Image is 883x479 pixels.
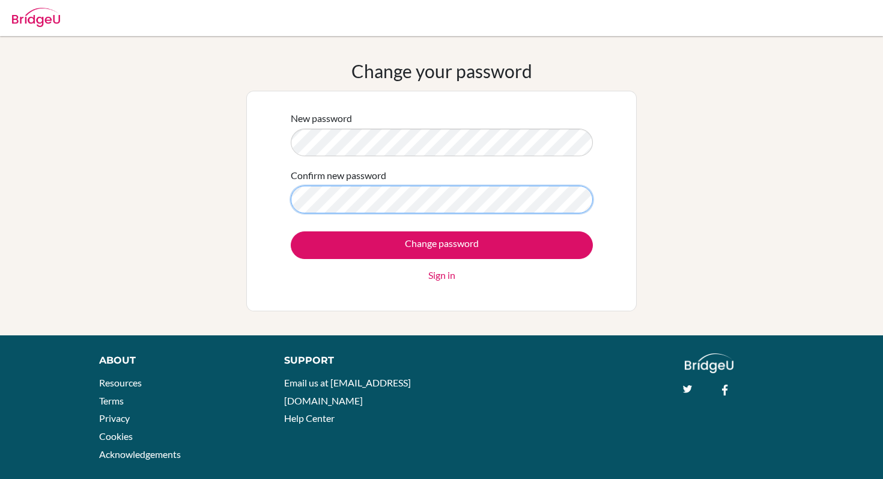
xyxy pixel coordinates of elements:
[99,412,130,424] a: Privacy
[428,268,455,282] a: Sign in
[291,231,593,259] input: Change password
[99,430,133,442] a: Cookies
[284,377,411,406] a: Email us at [EMAIL_ADDRESS][DOMAIN_NAME]
[685,353,733,373] img: logo_white@2x-f4f0deed5e89b7ecb1c2cc34c3e3d731f90f0f143d5ea2071677605dd97b5244.png
[99,395,124,406] a: Terms
[291,168,386,183] label: Confirm new password
[291,111,352,126] label: New password
[99,353,257,368] div: About
[12,8,60,27] img: Bridge-U
[99,448,181,460] a: Acknowledgements
[284,412,335,424] a: Help Center
[284,353,429,368] div: Support
[351,60,532,82] h1: Change your password
[99,377,142,388] a: Resources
